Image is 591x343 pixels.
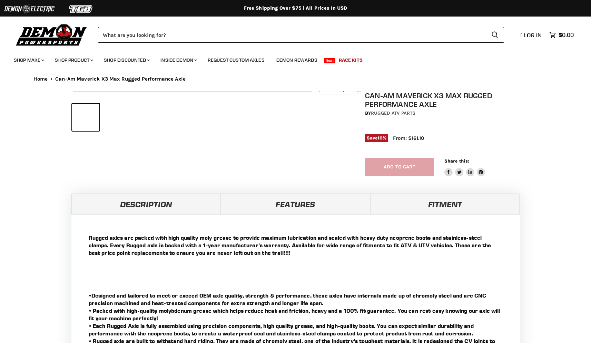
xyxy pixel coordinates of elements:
span: 10 [377,135,382,141]
button: Can-Am Maverick X3 Max Rugged Performance Axle thumbnail [72,104,99,131]
form: Product [98,27,504,43]
h1: Can-Am Maverick X3 Max Rugged Performance Axle [365,91,522,108]
a: Shop Discounted [99,53,154,67]
button: Can-Am Maverick X3 Max Rugged Performance Axle thumbnail [189,104,217,131]
span: Click to expand [315,87,354,92]
a: Fitment [370,194,520,214]
button: Search [486,27,504,43]
aside: Share this: [444,158,485,176]
a: $0.00 [546,30,577,40]
a: Home [33,76,48,82]
nav: Breadcrumbs [20,76,572,82]
a: Shop Product [50,53,97,67]
a: Features [221,194,370,214]
p: Rugged axles are packed with high quality moly grease to provide maximum lubrication and sealed w... [89,234,503,257]
input: Search [98,27,486,43]
a: Rugged ATV Parts [371,110,415,116]
span: New! [324,58,336,63]
img: TGB Logo 2 [55,2,107,15]
button: Can-Am Maverick X3 Max Rugged Performance Axle thumbnail [101,104,129,131]
a: Inside Demon [155,53,201,67]
ul: Main menu [9,50,572,67]
a: Log in [518,32,546,38]
button: Can-Am Maverick X3 Max Rugged Performance Axle thumbnail [131,104,158,131]
a: Race Kits [334,53,368,67]
a: Description [71,194,221,214]
span: Can-Am Maverick X3 Max Rugged Performance Axle [55,76,186,82]
button: Can-Am Maverick X3 Max Rugged Performance Axle thumbnail [219,104,246,131]
button: Can-Am Maverick X3 Max Rugged Performance Axle thumbnail [160,104,187,131]
img: Demon Electric Logo 2 [3,2,55,15]
a: Shop Make [9,53,48,67]
div: Free Shipping Over $75 | All Prices In USD [20,5,572,11]
span: From: $161.10 [393,135,424,141]
div: by [365,110,522,117]
span: Save % [365,134,388,142]
a: Request Custom Axles [203,53,270,67]
img: Demon Powersports [14,22,89,47]
span: Log in [524,32,542,39]
a: Demon Rewards [271,53,323,67]
span: Share this: [444,158,469,164]
span: $0.00 [559,32,574,38]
